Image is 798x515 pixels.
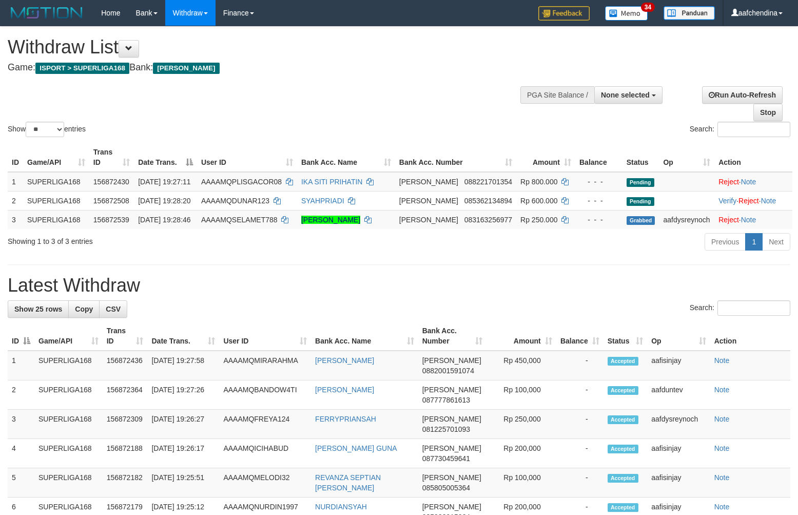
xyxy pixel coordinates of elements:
[486,468,556,498] td: Rp 100,000
[745,233,763,251] a: 1
[647,410,710,439] td: aafdysreynoch
[753,104,783,121] a: Stop
[714,356,730,365] a: Note
[34,321,103,351] th: Game/API: activate to sort column ascending
[486,321,556,351] th: Amount: activate to sort column ascending
[718,197,736,205] a: Verify
[714,191,792,210] td: · ·
[608,445,638,453] span: Accepted
[556,321,604,351] th: Balance: activate to sort column ascending
[147,380,219,410] td: [DATE] 19:27:26
[8,439,34,468] td: 4
[93,216,129,224] span: 156872539
[134,143,197,172] th: Date Trans.: activate to sort column descending
[714,473,730,482] a: Note
[556,439,604,468] td: -
[147,468,219,498] td: [DATE] 19:25:51
[147,321,219,351] th: Date Trans.: activate to sort column ascending
[464,197,512,205] span: Copy 085362134894 to clipboard
[659,143,714,172] th: Op: activate to sort column ascending
[8,191,23,210] td: 2
[422,425,470,433] span: Copy 081225701093 to clipboard
[422,503,481,511] span: [PERSON_NAME]
[710,321,790,351] th: Action
[26,122,64,137] select: Showentries
[23,191,89,210] td: SUPERLIGA168
[647,468,710,498] td: aafisinjay
[659,210,714,229] td: aafdysreynoch
[8,351,34,380] td: 1
[647,439,710,468] td: aafisinjay
[395,143,516,172] th: Bank Acc. Number: activate to sort column ascending
[422,444,481,452] span: [PERSON_NAME]
[219,410,311,439] td: AAAAMQFREYA124
[138,197,190,205] span: [DATE] 19:28:20
[201,197,269,205] span: AAAAMQDUNAR123
[702,86,783,104] a: Run Auto-Refresh
[605,6,648,21] img: Button%20Memo.svg
[8,172,23,192] td: 1
[8,210,23,229] td: 3
[8,410,34,439] td: 3
[103,380,148,410] td: 156872364
[601,91,650,99] span: None selected
[664,6,715,20] img: panduan.png
[8,275,790,296] h1: Latest Withdraw
[647,321,710,351] th: Op: activate to sort column ascending
[422,473,481,482] span: [PERSON_NAME]
[604,321,648,351] th: Status: activate to sort column ascending
[399,197,458,205] span: [PERSON_NAME]
[520,178,557,186] span: Rp 800.000
[8,63,522,73] h4: Game: Bank:
[8,143,23,172] th: ID
[399,178,458,186] span: [PERSON_NAME]
[147,439,219,468] td: [DATE] 19:26:17
[34,380,103,410] td: SUPERLIGA168
[315,415,376,423] a: FERRYPRIANSAH
[23,172,89,192] td: SUPERLIGA168
[608,415,638,424] span: Accepted
[8,5,86,21] img: MOTION_logo.png
[717,122,790,137] input: Search:
[627,216,655,225] span: Grabbed
[8,321,34,351] th: ID: activate to sort column descending
[641,3,655,12] span: 34
[575,143,622,172] th: Balance
[315,356,374,365] a: [PERSON_NAME]
[714,210,792,229] td: ·
[627,197,654,206] span: Pending
[738,197,759,205] a: Reject
[103,410,148,439] td: 156872309
[647,380,710,410] td: aafduntev
[8,37,522,58] h1: Withdraw List
[103,351,148,380] td: 156872436
[608,503,638,512] span: Accepted
[315,386,374,394] a: [PERSON_NAME]
[761,197,776,205] a: Note
[23,210,89,229] td: SUPERLIGA168
[705,233,746,251] a: Previous
[647,351,710,380] td: aafisinjay
[718,178,739,186] a: Reject
[622,143,659,172] th: Status
[201,178,282,186] span: AAAAMQPLISGACOR08
[301,178,363,186] a: IKA SITI PRIHATIN
[422,484,470,492] span: Copy 085805005364 to clipboard
[422,356,481,365] span: [PERSON_NAME]
[106,305,121,313] span: CSV
[422,396,470,404] span: Copy 087777861613 to clipboard
[93,197,129,205] span: 156872508
[35,63,129,74] span: ISPORT > SUPERLIGA168
[75,305,93,313] span: Copy
[422,454,470,463] span: Copy 087730459641 to clipboard
[34,468,103,498] td: SUPERLIGA168
[516,143,575,172] th: Amount: activate to sort column ascending
[579,196,618,206] div: - - -
[741,216,756,224] a: Note
[418,321,487,351] th: Bank Acc. Number: activate to sort column ascending
[311,321,418,351] th: Bank Acc. Name: activate to sort column ascending
[399,216,458,224] span: [PERSON_NAME]
[714,172,792,192] td: ·
[520,216,557,224] span: Rp 250.000
[608,386,638,395] span: Accepted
